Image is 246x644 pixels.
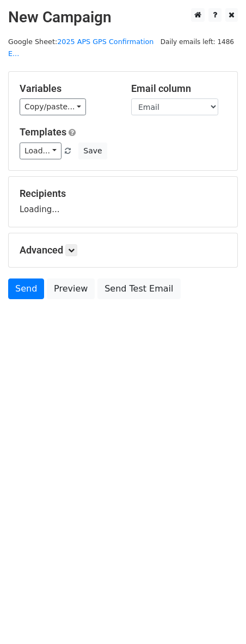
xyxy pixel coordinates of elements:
a: Send [8,278,44,299]
a: Templates [20,126,66,138]
a: Load... [20,143,61,159]
button: Save [78,143,107,159]
small: Google Sheet: [8,38,153,58]
a: Copy/paste... [20,98,86,115]
span: Daily emails left: 1486 [157,36,238,48]
div: Loading... [20,188,226,216]
a: Send Test Email [97,278,180,299]
h5: Recipients [20,188,226,200]
a: Preview [47,278,95,299]
h5: Variables [20,83,115,95]
h5: Advanced [20,244,226,256]
a: 2025 APS GPS Confirmation E... [8,38,153,58]
a: Daily emails left: 1486 [157,38,238,46]
h5: Email column [131,83,226,95]
h2: New Campaign [8,8,238,27]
